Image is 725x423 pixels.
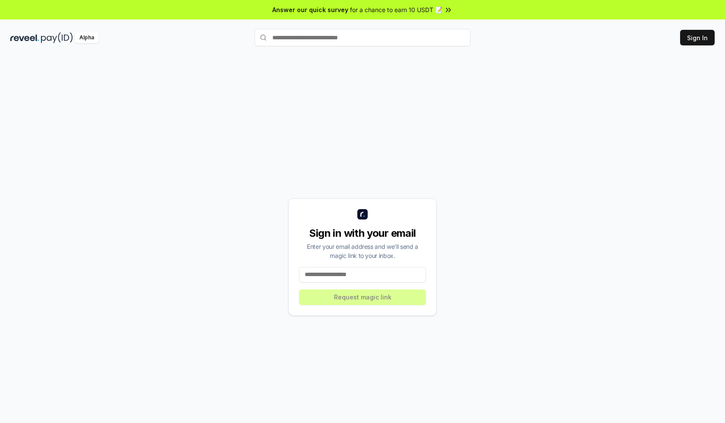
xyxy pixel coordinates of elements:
[680,30,715,45] button: Sign In
[357,209,368,219] img: logo_small
[75,32,99,43] div: Alpha
[350,5,442,14] span: for a chance to earn 10 USDT 📝
[299,226,426,240] div: Sign in with your email
[10,32,39,43] img: reveel_dark
[299,242,426,260] div: Enter your email address and we’ll send a magic link to your inbox.
[272,5,348,14] span: Answer our quick survey
[41,32,73,43] img: pay_id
